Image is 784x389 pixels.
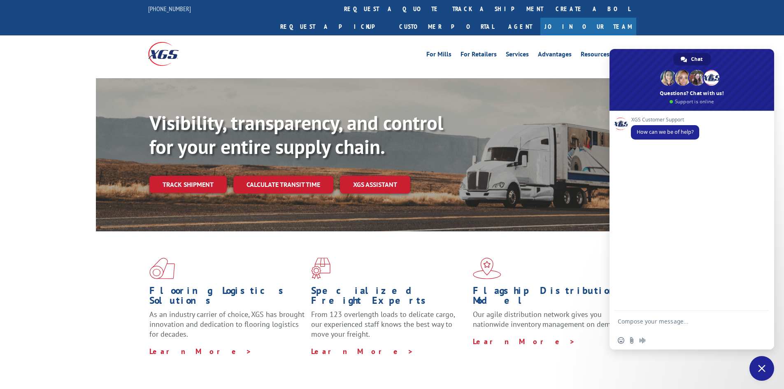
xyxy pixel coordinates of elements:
[426,51,451,60] a: For Mills
[149,310,305,339] span: As an industry carrier of choice, XGS has brought innovation and dedication to flooring logistics...
[148,5,191,13] a: [PHONE_NUMBER]
[461,51,497,60] a: For Retailers
[340,176,410,193] a: XGS ASSISTANT
[311,258,330,279] img: xgs-icon-focused-on-flooring-red
[233,176,333,193] a: Calculate transit time
[538,51,572,60] a: Advantages
[149,347,252,356] a: Learn More >
[500,18,540,35] a: Agent
[473,286,628,310] h1: Flagship Distribution Model
[311,286,467,310] h1: Specialized Freight Experts
[149,258,175,279] img: xgs-icon-total-supply-chain-intelligence-red
[149,176,227,193] a: Track shipment
[673,53,711,65] a: Chat
[473,337,575,346] a: Learn More >
[639,337,646,344] span: Audio message
[628,337,635,344] span: Send a file
[311,310,467,346] p: From 123 overlength loads to delicate cargo, our experienced staff knows the best way to move you...
[473,258,501,279] img: xgs-icon-flagship-distribution-model-red
[311,347,414,356] a: Learn More >
[149,286,305,310] h1: Flooring Logistics Solutions
[473,310,624,329] span: Our agile distribution network gives you nationwide inventory management on demand.
[540,18,636,35] a: Join Our Team
[393,18,500,35] a: Customer Portal
[149,110,443,159] b: Visibility, transparency, and control for your entire supply chain.
[581,51,610,60] a: Resources
[618,311,749,331] textarea: Compose your message...
[631,117,699,123] span: XGS Customer Support
[691,53,703,65] span: Chat
[506,51,529,60] a: Services
[618,337,624,344] span: Insert an emoji
[274,18,393,35] a: Request a pickup
[749,356,774,381] a: Close chat
[637,128,693,135] span: How can we be of help?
